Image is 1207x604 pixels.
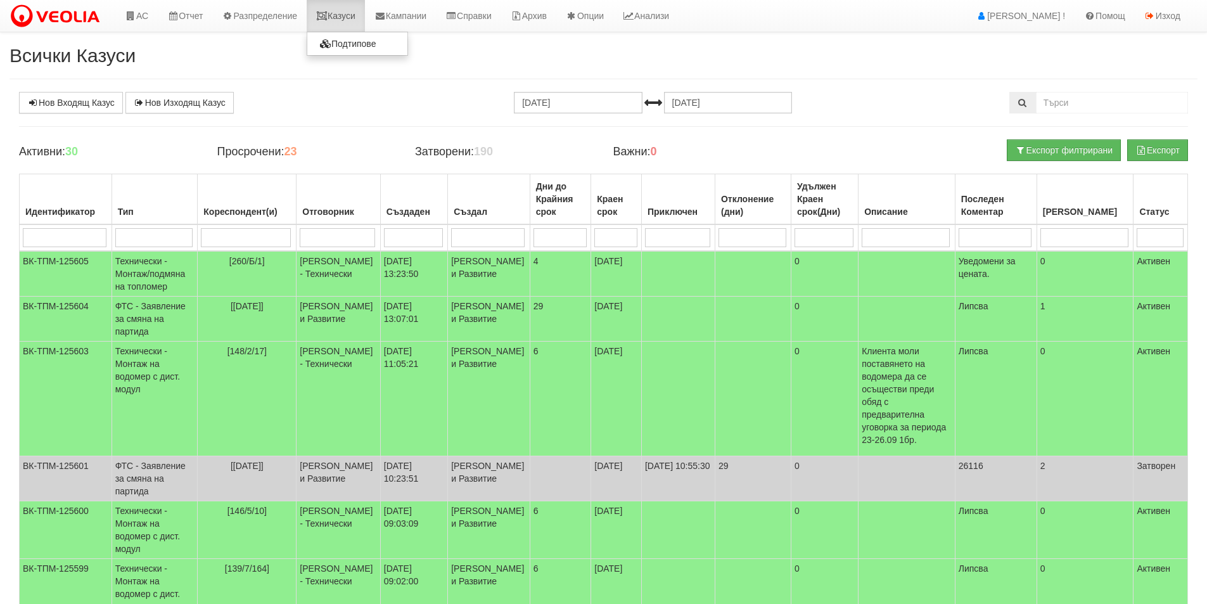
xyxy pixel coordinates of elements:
td: 0 [1037,251,1134,297]
td: Технически - Монтаж/подмяна на топломер [112,251,198,297]
input: Търсене по Идентификатор, Бл/Вх/Ап, Тип, Описание, Моб. Номер, Имейл, Файл, Коментар, [1036,92,1188,113]
h4: Просрочени: [217,146,395,158]
td: [DATE] [591,251,642,297]
a: Подтипове [307,35,407,52]
div: Статус [1137,203,1184,221]
td: [DATE] 13:07:01 [380,297,447,342]
td: 0 [791,251,858,297]
td: 29 [715,456,791,501]
th: Последен Коментар: No sort applied, activate to apply an ascending sort [955,174,1037,225]
b: 0 [651,145,657,158]
span: Липсва [959,346,988,356]
span: 29 [533,301,544,311]
div: [PERSON_NAME] [1040,203,1130,221]
td: ВК-ТПМ-125603 [20,342,112,456]
th: Създал: No sort applied, activate to apply an ascending sort [448,174,530,225]
span: 26116 [959,461,983,471]
td: [PERSON_NAME] и Развитие [448,297,530,342]
td: [DATE] 09:03:09 [380,501,447,559]
td: [PERSON_NAME] и Развитие [448,342,530,456]
span: Уведомени за цената. [959,256,1016,279]
span: 4 [533,256,539,266]
div: Отговорник [300,203,376,221]
td: ФТС - Заявление за смяна на партида [112,456,198,501]
th: Приключен: No sort applied, activate to apply an ascending sort [641,174,715,225]
td: Затворен [1134,456,1188,501]
span: Липсва [959,563,988,574]
td: 1 [1037,297,1134,342]
h2: Всички Казуси [10,45,1197,66]
td: [DATE] [591,342,642,456]
th: Описание: No sort applied, activate to apply an ascending sort [859,174,955,225]
div: Описание [862,203,952,221]
td: [PERSON_NAME] и Развитие [448,456,530,501]
span: [139/7/164] [225,563,269,574]
span: 6 [533,346,539,356]
b: 190 [474,145,493,158]
div: Дни до Крайния срок [533,177,588,221]
span: 6 [533,506,539,516]
td: Активен [1134,297,1188,342]
h4: Активни: [19,146,198,158]
span: [260/Б/1] [229,256,265,266]
td: Активен [1134,501,1188,559]
td: [DATE] 13:23:50 [380,251,447,297]
td: [DATE] 10:55:30 [641,456,715,501]
button: Експорт филтрирани [1007,139,1121,161]
span: [[DATE]] [231,301,264,311]
h4: Затворени: [415,146,594,158]
b: 23 [284,145,297,158]
td: [PERSON_NAME] и Развитие [448,251,530,297]
td: Активен [1134,251,1188,297]
span: Липсва [959,301,988,311]
span: [[DATE]] [231,461,264,471]
img: VeoliaLogo.png [10,3,106,30]
span: 6 [533,563,539,574]
td: Технически - Монтаж на водомер с дист. модул [112,342,198,456]
a: Нов Входящ Казус [19,92,123,113]
span: Липсва [959,506,988,516]
th: Тип: No sort applied, activate to apply an ascending sort [112,174,198,225]
th: Отклонение (дни): No sort applied, activate to apply an ascending sort [715,174,791,225]
div: Кореспондент(и) [201,203,293,221]
a: Нов Изходящ Казус [125,92,234,113]
button: Експорт [1127,139,1188,161]
td: 0 [1037,342,1134,456]
td: 0 [1037,501,1134,559]
div: Отклонение (дни) [718,190,788,221]
th: Идентификатор: No sort applied, activate to apply an ascending sort [20,174,112,225]
td: [PERSON_NAME] и Развитие [297,456,380,501]
td: [DATE] 10:23:51 [380,456,447,501]
th: Краен срок: No sort applied, activate to apply an ascending sort [591,174,642,225]
td: ВК-ТПМ-125604 [20,297,112,342]
div: Идентификатор [23,203,108,221]
div: Тип [115,203,195,221]
div: Удължен Краен срок(Дни) [795,177,855,221]
th: Дни до Крайния срок: No sort applied, activate to apply an ascending sort [530,174,591,225]
p: Клиента моли поставянето на водомера да се осъществи преди обяд с предварителна уговорка за перио... [862,345,952,446]
td: [PERSON_NAME] - Технически [297,342,380,456]
td: Активен [1134,342,1188,456]
td: [PERSON_NAME] и Развитие [297,297,380,342]
td: [DATE] 11:05:21 [380,342,447,456]
th: Статус: No sort applied, activate to apply an ascending sort [1134,174,1188,225]
span: [148/2/17] [227,346,267,356]
div: Приключен [645,203,712,221]
td: [PERSON_NAME] и Развитие [448,501,530,559]
td: [DATE] [591,297,642,342]
span: [146/5/10] [227,506,267,516]
td: ФТС - Заявление за смяна на партида [112,297,198,342]
td: 2 [1037,456,1134,501]
b: 30 [65,145,78,158]
th: Създаден: No sort applied, activate to apply an ascending sort [380,174,447,225]
td: ВК-ТПМ-125600 [20,501,112,559]
td: ВК-ТПМ-125605 [20,251,112,297]
th: Отговорник: No sort applied, activate to apply an ascending sort [297,174,380,225]
div: Последен Коментар [959,190,1033,221]
td: 0 [791,456,858,501]
td: [PERSON_NAME] - Технически [297,251,380,297]
td: [DATE] [591,456,642,501]
td: [DATE] [591,501,642,559]
th: Брой Файлове: No sort applied, activate to apply an ascending sort [1037,174,1134,225]
div: Създал [451,203,527,221]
